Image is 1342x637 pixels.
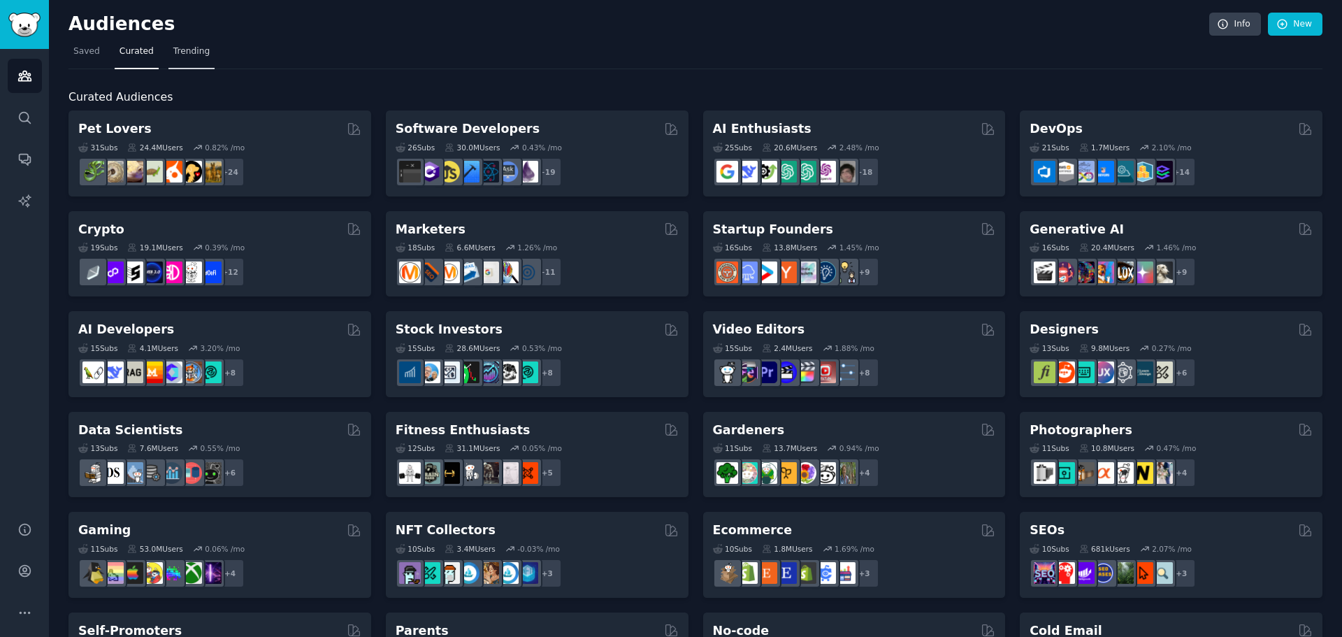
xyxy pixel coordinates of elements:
img: AnalogCommunity [1073,462,1095,484]
div: 1.88 % /mo [835,343,874,353]
img: startup [756,262,777,283]
div: 53.0M Users [127,544,182,554]
img: dogbreed [200,161,222,182]
img: dividends [399,362,421,383]
img: technicalanalysis [517,362,538,383]
img: analytics [161,462,182,484]
img: OpenSourceAI [161,362,182,383]
div: 25 Sub s [713,143,752,152]
img: OnlineMarketing [517,262,538,283]
img: defi_ [200,262,222,283]
img: googleads [477,262,499,283]
img: Docker_DevOps [1073,161,1095,182]
a: Curated [115,41,159,69]
img: chatgpt_prompts_ [795,161,816,182]
div: + 6 [1167,358,1196,387]
img: userexperience [1112,362,1134,383]
h2: Software Developers [396,120,540,138]
img: sdforall [1092,262,1114,283]
div: 18 Sub s [396,243,435,252]
div: 13 Sub s [1030,343,1069,353]
img: AIDevelopersSociety [200,362,222,383]
img: Rag [122,362,143,383]
img: shopify [736,562,758,584]
div: 21 Sub s [1030,143,1069,152]
img: CryptoNews [180,262,202,283]
span: Curated [120,45,154,58]
img: SEO_Digital_Marketing [1034,562,1055,584]
img: MachineLearning [82,462,104,484]
div: 12 Sub s [396,443,435,453]
h2: SEOs [1030,522,1065,539]
div: 1.46 % /mo [1156,243,1196,252]
img: UI_Design [1073,362,1095,383]
img: gamers [161,562,182,584]
div: + 4 [1167,458,1196,487]
img: premiere [756,362,777,383]
h2: Crypto [78,221,124,238]
div: 10 Sub s [713,544,752,554]
div: 2.48 % /mo [839,143,879,152]
img: Emailmarketing [458,262,479,283]
img: dataengineering [141,462,163,484]
h2: Ecommerce [713,522,793,539]
div: 2.4M Users [762,343,813,353]
div: 20.6M Users [762,143,817,152]
img: GummySearch logo [8,13,41,37]
img: AItoolsCatalog [756,161,777,182]
img: Trading [458,362,479,383]
img: streetphotography [1053,462,1075,484]
div: + 12 [215,257,245,287]
div: + 6 [215,458,245,487]
div: 13.7M Users [762,443,817,453]
a: Info [1209,13,1261,36]
img: reviewmyshopify [795,562,816,584]
img: weightroom [458,462,479,484]
img: LangChain [82,362,104,383]
div: + 14 [1167,157,1196,187]
img: learnjavascript [438,161,460,182]
div: 1.7M Users [1079,143,1130,152]
div: 10 Sub s [396,544,435,554]
img: Nikon [1132,462,1153,484]
div: + 19 [533,157,562,187]
span: Saved [73,45,100,58]
img: dalle2 [1053,262,1075,283]
img: GardenersWorld [834,462,856,484]
img: llmops [180,362,202,383]
div: 0.53 % /mo [522,343,562,353]
a: Trending [168,41,215,69]
img: indiehackers [795,262,816,283]
img: TechSEO [1053,562,1075,584]
div: + 8 [215,358,245,387]
img: iOSProgramming [458,161,479,182]
img: The_SEO [1151,562,1173,584]
img: cockatiel [161,161,182,182]
div: + 24 [215,157,245,187]
img: TwitchStreaming [200,562,222,584]
img: dropship [716,562,738,584]
div: + 5 [533,458,562,487]
img: AskComputerScience [497,161,519,182]
h2: Gaming [78,522,131,539]
img: DeepSeek [102,362,124,383]
span: Curated Audiences [68,89,173,106]
img: Local_SEO [1112,562,1134,584]
img: logodesign [1053,362,1075,383]
div: 7.6M Users [127,443,178,453]
div: 16 Sub s [713,243,752,252]
img: DevOpsLinks [1092,161,1114,182]
h2: Fitness Enthusiasts [396,422,531,439]
img: AWS_Certified_Experts [1053,161,1075,182]
img: 0xPolygon [102,262,124,283]
div: 2.07 % /mo [1152,544,1192,554]
img: ArtificalIntelligence [834,161,856,182]
div: 0.43 % /mo [522,143,562,152]
img: EntrepreneurRideAlong [716,262,738,283]
img: Youtubevideo [814,362,836,383]
img: finalcutpro [795,362,816,383]
img: flowers [795,462,816,484]
div: 0.47 % /mo [1156,443,1196,453]
div: 19 Sub s [78,243,117,252]
img: XboxGamers [180,562,202,584]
